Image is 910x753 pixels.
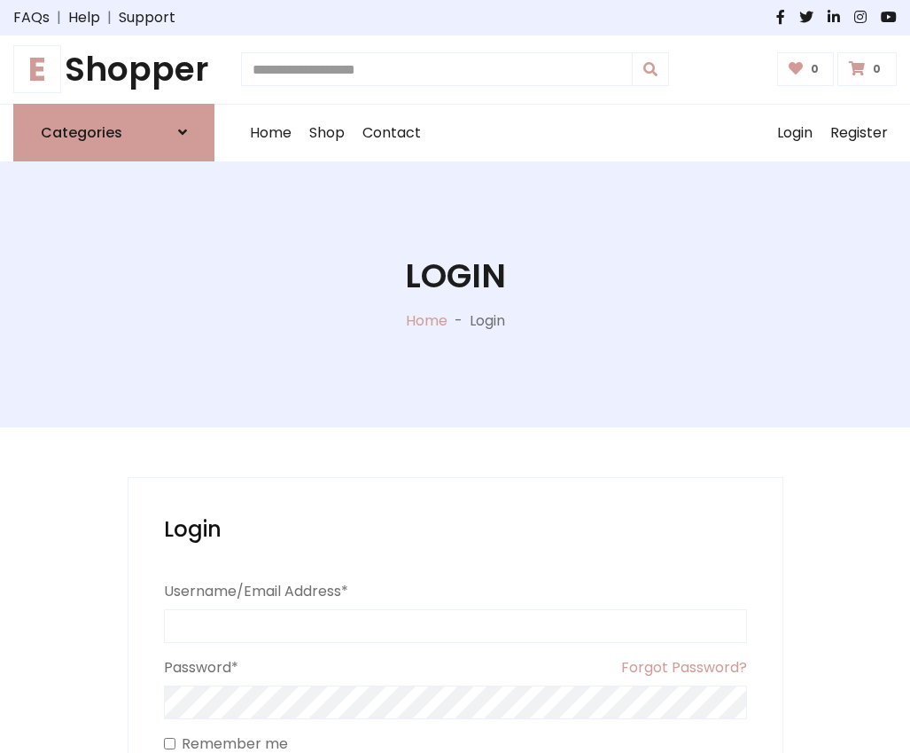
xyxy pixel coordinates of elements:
[41,124,122,141] h6: Categories
[13,45,61,93] span: E
[406,310,447,331] a: Home
[164,581,348,602] label: Username/Email Address*
[13,50,214,90] h1: Shopper
[821,105,897,161] a: Register
[354,105,430,161] a: Contact
[241,105,300,161] a: Home
[164,657,238,678] label: Password*
[621,657,747,686] a: Forgot Password?
[100,7,119,28] span: |
[13,7,50,28] a: FAQs
[13,104,214,161] a: Categories
[68,7,100,28] a: Help
[470,310,505,332] p: Login
[50,7,68,28] span: |
[119,7,175,28] a: Support
[13,50,214,90] a: EShopper
[806,61,823,77] span: 0
[447,310,470,332] p: -
[777,52,835,86] a: 0
[405,256,506,296] h1: Login
[164,514,747,545] h2: Login
[868,61,885,77] span: 0
[768,105,821,161] a: Login
[837,52,897,86] a: 0
[300,105,354,161] a: Shop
